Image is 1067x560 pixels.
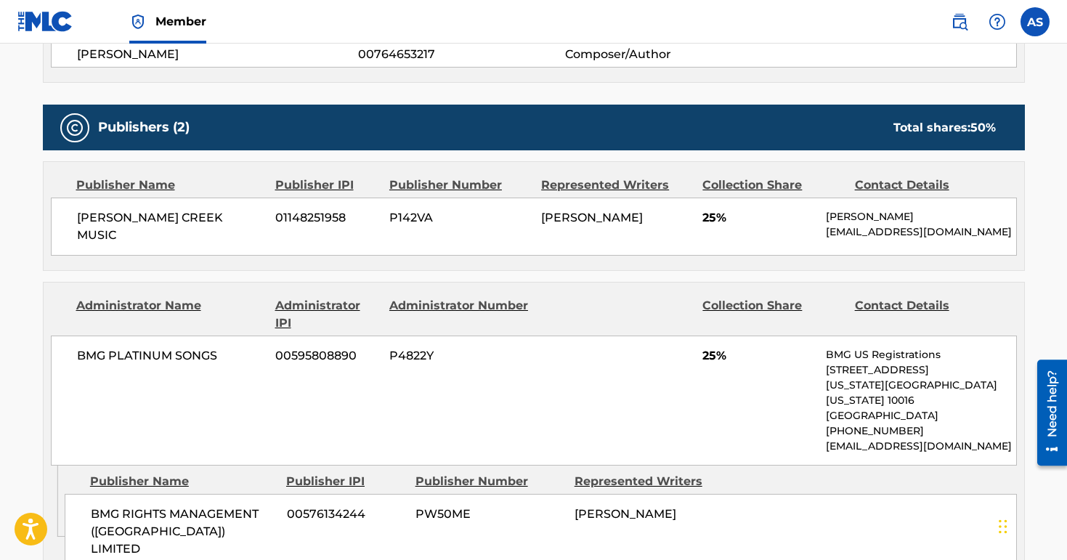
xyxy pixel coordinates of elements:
[945,7,974,36] a: Public Search
[826,408,1015,423] p: [GEOGRAPHIC_DATA]
[77,209,265,244] span: [PERSON_NAME] CREEK MUSIC
[541,211,643,224] span: [PERSON_NAME]
[129,13,147,31] img: Top Rightsholder
[575,473,723,490] div: Represented Writers
[389,176,530,194] div: Publisher Number
[275,297,378,332] div: Administrator IPI
[1021,7,1050,36] div: User Menu
[575,507,676,521] span: [PERSON_NAME]
[702,297,843,332] div: Collection Share
[389,209,530,227] span: P142VA
[77,46,359,63] span: [PERSON_NAME]
[1026,354,1067,471] iframe: Resource Center
[98,119,190,136] h5: Publishers (2)
[275,209,378,227] span: 01148251958
[999,505,1007,548] div: Drag
[275,176,378,194] div: Publisher IPI
[951,13,968,31] img: search
[893,119,996,137] div: Total shares:
[76,297,264,332] div: Administrator Name
[826,362,1015,378] p: [STREET_ADDRESS]
[77,347,265,365] span: BMG PLATINUM SONGS
[66,119,84,137] img: Publishers
[275,347,378,365] span: 00595808890
[702,347,815,365] span: 25%
[565,46,753,63] span: Composer/Author
[983,7,1012,36] div: Help
[702,209,815,227] span: 25%
[826,347,1015,362] p: BMG US Registrations
[970,121,996,134] span: 50 %
[17,11,73,32] img: MLC Logo
[90,473,275,490] div: Publisher Name
[91,506,276,558] span: BMG RIGHTS MANAGEMENT ([GEOGRAPHIC_DATA]) LIMITED
[855,297,996,332] div: Contact Details
[389,297,530,332] div: Administrator Number
[76,176,264,194] div: Publisher Name
[155,13,206,30] span: Member
[286,473,405,490] div: Publisher IPI
[826,439,1015,454] p: [EMAIL_ADDRESS][DOMAIN_NAME]
[994,490,1067,560] iframe: Chat Widget
[826,224,1015,240] p: [EMAIL_ADDRESS][DOMAIN_NAME]
[855,176,996,194] div: Contact Details
[989,13,1006,31] img: help
[826,209,1015,224] p: [PERSON_NAME]
[702,176,843,194] div: Collection Share
[415,473,564,490] div: Publisher Number
[826,423,1015,439] p: [PHONE_NUMBER]
[826,378,1015,408] p: [US_STATE][GEOGRAPHIC_DATA][US_STATE] 10016
[358,46,564,63] span: 00764653217
[287,506,405,523] span: 00576134244
[541,176,691,194] div: Represented Writers
[389,347,530,365] span: P4822Y
[415,506,564,523] span: PW50ME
